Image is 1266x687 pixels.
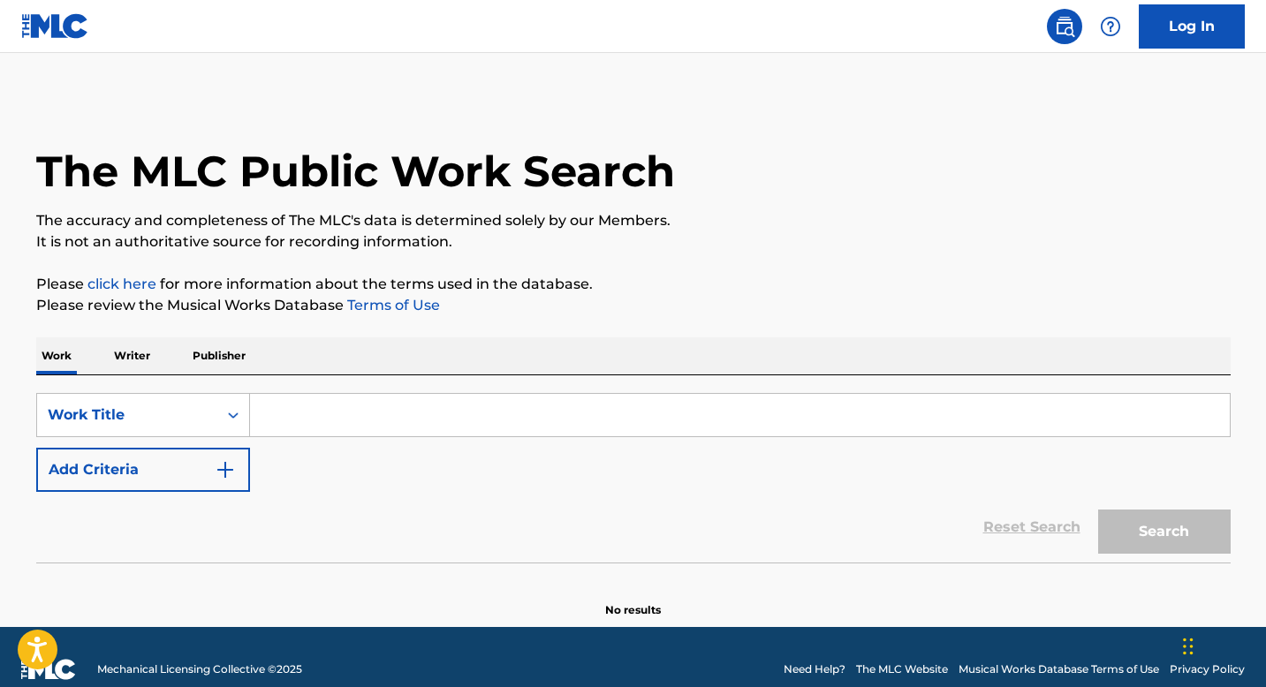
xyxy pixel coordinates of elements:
p: Please review the Musical Works Database [36,295,1231,316]
img: help [1100,16,1121,37]
div: Help [1093,9,1128,44]
div: Work Title [48,404,207,426]
p: Please for more information about the terms used in the database. [36,274,1231,295]
img: logo [21,659,76,680]
a: click here [87,276,156,292]
p: Publisher [187,337,251,374]
p: No results [605,581,661,618]
a: Terms of Use [344,297,440,313]
a: Need Help? [784,661,845,677]
button: Add Criteria [36,448,250,492]
a: Musical Works Database Terms of Use [959,661,1159,677]
a: Public Search [1047,9,1082,44]
div: Drag [1183,620,1194,673]
a: Privacy Policy [1170,661,1245,677]
p: Work [36,337,77,374]
p: It is not an authoritative source for recording information. [36,231,1231,253]
img: search [1054,16,1075,37]
iframe: Chat Widget [1178,602,1266,687]
h1: The MLC Public Work Search [36,145,675,198]
img: 9d2ae6d4665cec9f34b9.svg [215,459,236,480]
form: Search Form [36,393,1231,562]
p: Writer [109,337,155,374]
a: Log In [1139,4,1245,49]
a: The MLC Website [856,661,948,677]
span: Mechanical Licensing Collective © 2025 [97,661,302,677]
img: MLC Logo [21,13,89,39]
p: The accuracy and completeness of The MLC's data is determined solely by our Members. [36,210,1231,231]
